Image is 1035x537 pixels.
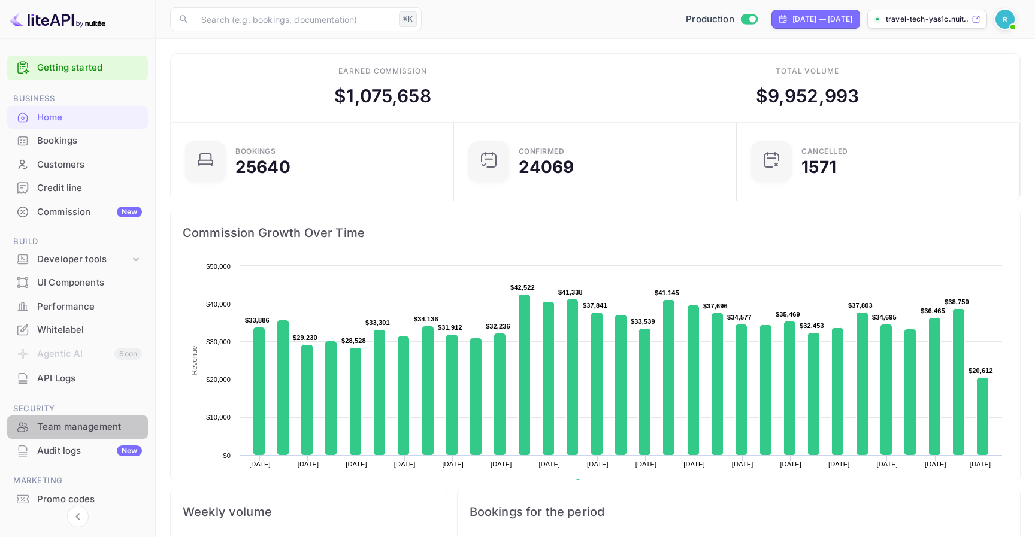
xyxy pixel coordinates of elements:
[37,444,142,458] div: Audit logs
[37,300,142,314] div: Performance
[681,13,762,26] div: Switch to Sandbox mode
[539,460,561,468] text: [DATE]
[7,367,148,389] a: API Logs
[7,106,148,129] div: Home
[7,235,148,248] span: Build
[558,289,583,296] text: $41,338
[414,315,438,323] text: $34,136
[7,92,148,105] span: Business
[683,460,705,468] text: [DATE]
[37,181,142,195] div: Credit line
[7,177,148,199] a: Credit line
[7,129,148,153] div: Bookings
[438,324,462,331] text: $31,912
[206,338,231,345] text: $30,000
[801,159,836,175] div: 1571
[37,276,142,290] div: UI Components
[686,13,734,26] span: Production
[519,148,565,155] div: Confirmed
[37,61,142,75] a: Getting started
[245,317,270,324] text: $33,886
[334,83,431,110] div: $ 1,075,658
[67,506,89,527] button: Collapse navigation
[7,439,148,462] a: Audit logsNew
[37,134,142,148] div: Bookings
[7,201,148,223] a: CommissionNew
[341,337,366,344] text: $28,528
[921,307,945,314] text: $36,465
[117,207,142,217] div: New
[399,11,417,27] div: ⌘K
[7,201,148,224] div: CommissionNew
[235,148,276,155] div: Bookings
[7,153,148,175] a: Customers
[756,83,860,110] div: $ 9,952,993
[7,415,148,438] a: Team management
[7,295,148,317] a: Performance
[583,302,607,309] text: $37,841
[635,460,657,468] text: [DATE]
[925,460,946,468] text: [DATE]
[7,439,148,463] div: Audit logsNew
[7,249,148,270] div: Developer tools
[37,158,142,172] div: Customers
[470,502,1008,521] span: Bookings for the period
[117,445,142,456] div: New
[7,474,148,487] span: Marketing
[7,488,148,510] a: Promo codes
[37,205,142,219] div: Commission
[945,298,969,305] text: $38,750
[7,318,148,342] div: Whitelabel
[491,460,512,468] text: [DATE]
[7,488,148,511] div: Promo codes
[298,460,319,468] text: [DATE]
[249,460,271,468] text: [DATE]
[293,334,317,341] text: $29,230
[365,319,390,326] text: $33,301
[519,159,574,175] div: 24069
[37,372,142,386] div: API Logs
[586,479,616,487] text: Revenue
[776,311,800,318] text: $35,469
[969,367,993,374] text: $20,612
[338,66,427,77] div: Earned commission
[37,420,142,434] div: Team management
[587,460,609,468] text: [DATE]
[872,314,897,321] text: $34,695
[7,295,148,318] div: Performance
[346,460,367,468] text: [DATE]
[7,56,148,80] div: Getting started
[486,323,510,330] text: $32,236
[703,302,728,310] text: $37,696
[10,10,105,29] img: LiteAPI logo
[442,460,464,468] text: [DATE]
[801,148,848,155] div: CANCELLED
[732,460,753,468] text: [DATE]
[183,223,1008,242] span: Commission Growth Over Time
[655,289,679,296] text: $41,145
[877,460,898,468] text: [DATE]
[7,106,148,128] a: Home
[7,318,148,341] a: Whitelabel
[206,301,231,308] text: $40,000
[995,10,1015,29] img: Revolut
[7,129,148,151] a: Bookings
[37,323,142,337] div: Whitelabel
[235,159,290,175] div: 25640
[206,263,231,270] text: $50,000
[776,66,840,77] div: Total volume
[7,153,148,177] div: Customers
[37,253,130,266] div: Developer tools
[7,177,148,200] div: Credit line
[800,322,824,329] text: $32,453
[394,460,416,468] text: [DATE]
[970,460,991,468] text: [DATE]
[7,271,148,295] div: UI Components
[792,14,852,25] div: [DATE] — [DATE]
[206,376,231,383] text: $20,000
[631,318,655,325] text: $33,539
[727,314,752,321] text: $34,577
[7,415,148,439] div: Team management
[37,111,142,125] div: Home
[190,345,199,375] text: Revenue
